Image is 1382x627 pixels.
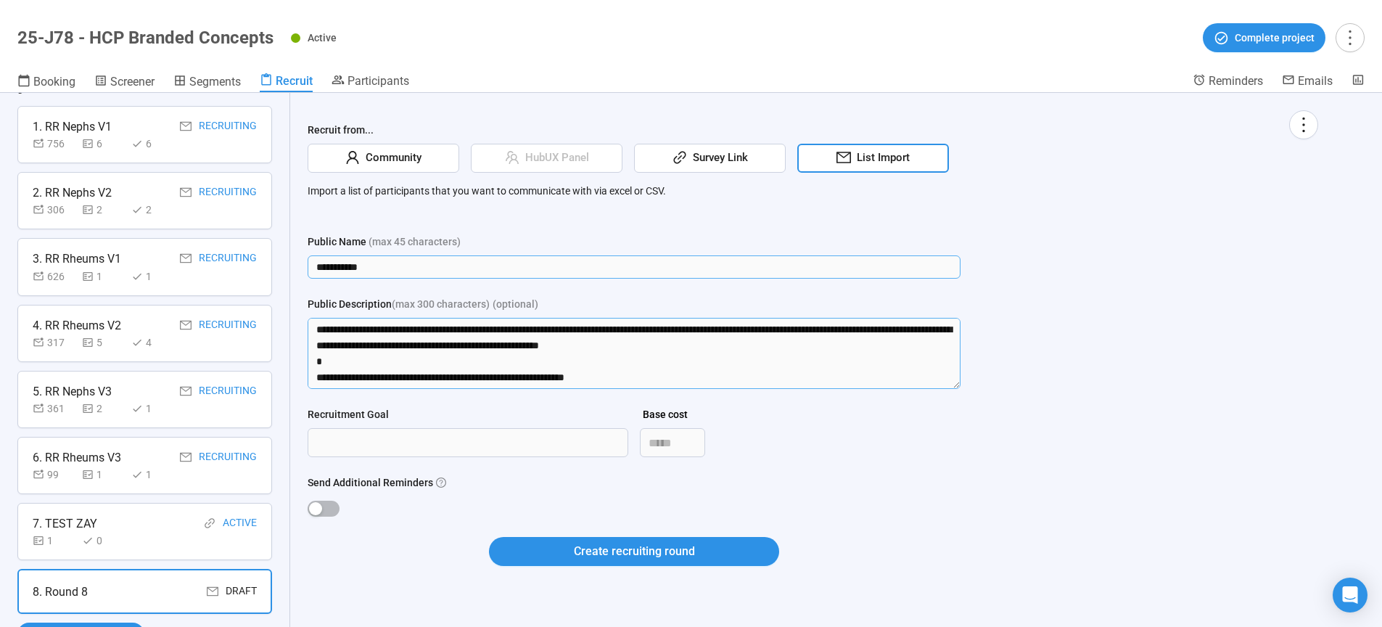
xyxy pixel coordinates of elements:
[308,296,490,312] div: Public Description
[131,467,175,483] div: 1
[33,184,112,202] div: 2. RR Nephs V2
[82,533,126,549] div: 0
[1293,115,1313,134] span: more
[33,269,76,284] div: 626
[199,118,257,136] div: Recruiting
[33,202,76,218] div: 306
[1209,74,1263,88] span: Reminders
[276,74,313,88] span: Recruit
[332,73,409,91] a: Participants
[1289,110,1318,139] button: more
[82,202,126,218] div: 2
[180,120,192,132] span: mail
[82,269,126,284] div: 1
[308,122,1318,144] div: Recruit from...
[189,75,241,89] span: Segments
[33,250,121,268] div: 3. RR Rheums V1
[308,32,337,44] span: Active
[173,73,241,92] a: Segments
[436,478,446,488] span: question-circle
[17,28,273,48] h1: 25-J78 - HCP Branded Concepts
[33,467,76,483] div: 99
[207,586,218,597] span: mail
[1340,28,1360,47] span: more
[180,319,192,331] span: mail
[82,467,126,483] div: 1
[17,73,75,92] a: Booking
[82,401,126,417] div: 2
[33,75,75,89] span: Booking
[347,74,409,88] span: Participants
[33,118,112,136] div: 1. RR Nephs V1
[33,136,76,152] div: 756
[1235,30,1315,46] span: Complete project
[574,542,695,560] span: Create recruiting round
[345,150,360,165] span: user
[131,335,175,351] div: 4
[94,73,155,92] a: Screener
[131,202,175,218] div: 2
[33,533,76,549] div: 1
[1203,23,1325,52] button: Complete project
[1282,73,1333,91] a: Emails
[369,234,461,250] span: (max 45 characters)
[33,583,88,601] div: 8. Round 8
[836,150,851,165] span: mail
[851,149,910,167] span: List Import
[33,335,76,351] div: 317
[223,515,257,533] div: Active
[226,583,257,601] div: Draft
[1298,74,1333,88] span: Emails
[505,150,519,165] span: team
[1193,73,1263,91] a: Reminders
[643,406,688,422] div: Base cost
[33,316,121,335] div: 4. RR Rheums V2
[308,183,1318,199] p: Import a list of participants that you want to communicate with via excel or CSV.
[33,515,97,533] div: 7. TEST ZAY
[131,136,175,152] div: 6
[673,150,687,165] span: link
[260,73,313,92] a: Recruit
[180,253,192,264] span: mail
[199,448,257,467] div: Recruiting
[308,406,389,422] div: Recruitment Goal
[204,517,215,529] span: link
[519,149,589,167] span: HubUX Panel
[392,296,490,312] span: (max 300 characters)
[180,451,192,463] span: mail
[1333,578,1367,612] div: Open Intercom Messenger
[199,250,257,268] div: Recruiting
[199,184,257,202] div: Recruiting
[199,382,257,401] div: Recruiting
[33,448,121,467] div: 6. RR Rheums V3
[308,501,340,517] button: Send Additional Reminders
[308,475,446,491] label: Send Additional Reminders
[82,335,126,351] div: 5
[360,149,421,167] span: Community
[687,149,748,167] span: Survey Link
[82,136,126,152] div: 6
[308,234,461,250] div: Public Name
[33,401,76,417] div: 361
[199,316,257,335] div: Recruiting
[493,296,538,312] span: (optional)
[489,537,779,566] button: Create recruiting round
[131,269,175,284] div: 1
[180,187,192,198] span: mail
[33,382,112,401] div: 5. RR Nephs V3
[131,401,175,417] div: 1
[110,75,155,89] span: Screener
[180,385,192,397] span: mail
[1336,23,1365,52] button: more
